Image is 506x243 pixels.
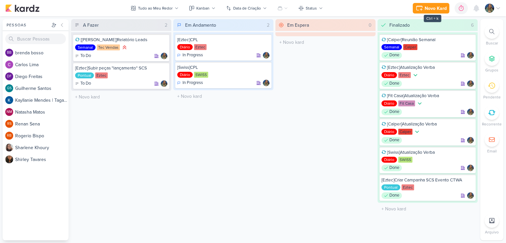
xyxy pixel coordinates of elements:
div: Fit Casa [398,100,415,106]
div: To Do [75,53,91,59]
div: Done [381,137,402,144]
img: Isabella Gutierres [467,52,474,59]
div: To Do [75,80,91,87]
div: N a t a s h a M a t o s [15,109,69,116]
img: Isabella Gutierres [263,80,269,86]
div: Prioridade Baixa [414,128,420,135]
div: G u i l h e r m e S a n t o s [15,85,69,92]
div: Done [381,192,402,199]
div: [Eztec]Subir peças "lançamento" SCS [75,65,167,71]
img: Shirley Tavares [5,155,13,163]
div: Responsável: Isabella Gutierres [467,137,474,144]
div: Guilherme Santos [5,84,13,92]
img: Kayllanie Mendes | Tagawa [5,96,13,104]
div: Responsável: Isabella Gutierres [467,52,474,59]
div: Prioridade Baixa [412,72,419,78]
img: Carlos Lima [5,61,13,68]
div: Semanal [75,44,96,50]
div: b r e n d a b o s s o [15,49,69,56]
div: Renan Sena [5,120,13,128]
p: To Do [80,80,91,87]
p: RB [7,134,12,138]
div: Pessoas [5,22,50,28]
div: SWISS [194,72,208,78]
div: Finalizado [389,22,410,29]
div: [Eztec]Criar Campanha SCS Evento CTWA [381,177,474,183]
p: bb [7,51,12,55]
img: Isabella Gutierres [467,137,474,144]
li: Ctrl + F [480,24,503,46]
img: Isabella Gutierres [467,165,474,171]
div: [Swiss]Atualização Verba [381,149,474,155]
p: To Do [80,53,91,59]
div: Novo Kard [425,5,447,12]
div: [Eztec]CPL [177,37,269,43]
p: GS [7,87,12,90]
div: Rogerio Bispo [5,132,13,140]
div: [Eztec]Atualização Verba [381,65,474,70]
div: Diego Freitas [5,72,13,80]
div: In Progress [177,80,203,86]
img: Sharlene Khoury [5,144,13,151]
p: Done [389,137,399,144]
div: Eztec [95,72,108,78]
button: Novo Kard [413,3,449,13]
div: Diário [177,72,193,78]
input: + Novo kard [277,38,374,47]
div: Diário [381,157,397,163]
img: Isabella Gutierres [467,192,474,199]
div: K a y l l a n i e M e n d e s | T a g a w a [15,97,69,104]
div: [Calper]Atualização Verba [381,121,474,127]
img: Isabella Gutierres [467,109,474,115]
div: Responsável: Isabella Gutierres [467,109,474,115]
p: DF [7,75,12,78]
div: [Tec Vendas]Relatório Leads [75,37,167,43]
p: Arquivo [485,229,499,235]
div: 2 [264,22,272,29]
div: Diário [381,100,397,106]
img: kardz.app [5,4,40,12]
p: Pendente [483,94,501,100]
p: RS [7,122,12,126]
div: Responsável: Isabella Gutierres [263,80,269,86]
img: Isabella Gutierres [161,53,167,59]
div: [Calper]Reunião Semanal [381,37,474,43]
img: Isabella Gutierres [263,52,269,59]
div: [Swiss]CPL [177,65,269,70]
div: Responsável: Isabella Gutierres [161,80,167,87]
div: Diário [177,44,193,50]
div: 2 [162,22,170,29]
div: Em Andamento [185,22,216,29]
div: 0 [366,22,374,29]
div: Done [381,165,402,171]
div: Responsável: Isabella Gutierres [467,80,474,87]
div: Calper [403,44,417,50]
div: R o g e r i o B i s p o [15,132,69,139]
div: Responsável: Isabella Gutierres [467,192,474,199]
p: In Progress [183,52,203,59]
div: Responsável: Isabella Gutierres [161,53,167,59]
input: + Novo kard [72,92,170,102]
input: Buscar Pessoas [5,34,66,44]
div: D i e g o F r e i t a s [15,73,69,80]
div: Prioridade Alta [121,44,128,51]
div: Prioridade Baixa [416,100,423,107]
p: Done [389,192,399,199]
p: Grupos [485,67,498,73]
p: Email [487,148,497,154]
div: Tec Vendas [97,44,120,50]
div: R e n a n S e n a [15,121,69,127]
div: 6 [468,22,476,29]
div: Responsável: Isabella Gutierres [467,165,474,171]
img: Isabella Gutierres [485,4,494,13]
img: Isabella Gutierres [467,80,474,87]
div: Natasha Matos [5,108,13,116]
p: NM [7,110,12,114]
p: In Progress [183,80,203,86]
div: Eztec [398,72,411,78]
div: Calper [398,129,412,135]
p: Buscar [486,40,498,46]
p: Done [389,109,399,115]
div: Eztec [402,184,414,190]
div: Responsável: Isabella Gutierres [263,52,269,59]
